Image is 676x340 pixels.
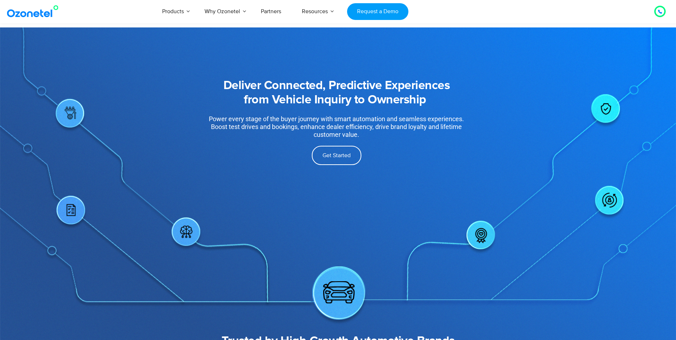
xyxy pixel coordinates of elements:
[347,3,408,20] a: Request a Demo
[206,115,467,139] div: Power every stage of the buyer journey with smart automation and seamless experiences. Boost test...
[322,153,351,158] span: Get Started
[189,79,485,107] h2: Deliver Connected, Predictive Experiences from Vehicle Inquiry to Ownership ​
[312,146,361,165] a: Get Started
